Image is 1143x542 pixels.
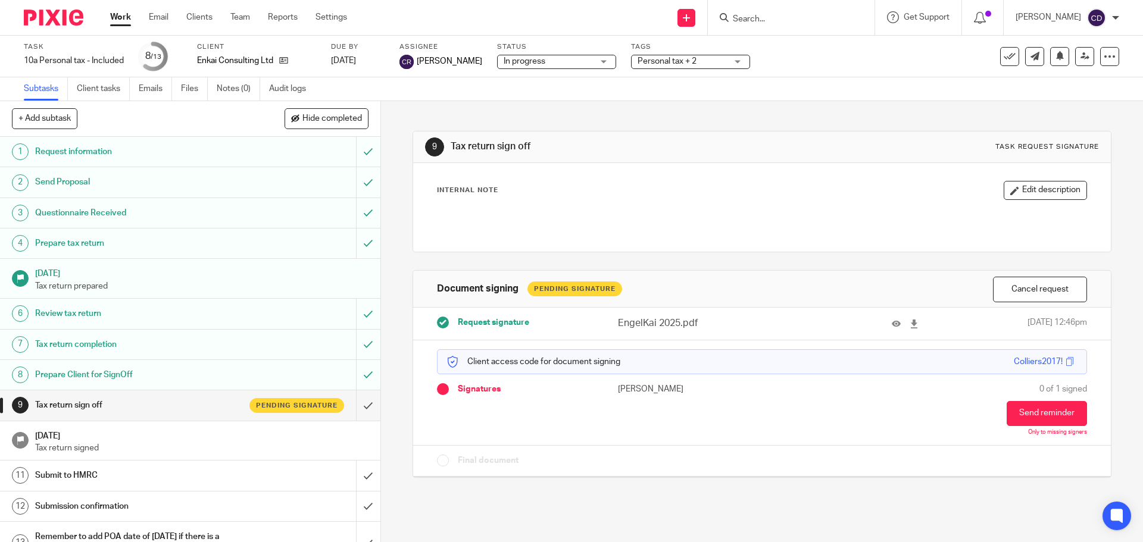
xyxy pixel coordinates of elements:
[35,234,241,252] h1: Prepare tax return
[732,14,839,25] input: Search
[230,11,250,23] a: Team
[437,283,519,295] h1: Document signing
[24,77,68,101] a: Subtasks
[504,57,545,65] span: In progress
[631,42,750,52] label: Tags
[1028,429,1087,436] p: Only to missing signers
[35,336,241,353] h1: Tax return completion
[35,366,241,384] h1: Prepare Client for SignOff
[331,57,356,65] span: [DATE]
[618,317,798,330] p: EngelKai 2025.pdf
[12,108,77,129] button: + Add subtask
[24,55,124,67] div: 10a Personal tax - Included
[110,11,131,23] a: Work
[1039,383,1087,395] span: 0 of 1 signed
[458,455,519,466] span: Final document
[437,186,498,195] p: Internal Note
[217,77,260,101] a: Notes (0)
[151,54,161,60] small: /13
[35,497,241,515] h1: Submission confirmation
[446,356,620,368] p: Client access code for document signing
[256,400,338,411] span: Pending signature
[399,55,414,69] img: svg%3E
[12,174,29,191] div: 2
[285,108,368,129] button: Hide completed
[1007,401,1087,426] button: Send reminder
[12,235,29,252] div: 4
[186,11,213,23] a: Clients
[269,77,315,101] a: Audit logs
[35,427,368,442] h1: [DATE]
[35,204,241,222] h1: Questionnaire Received
[149,11,168,23] a: Email
[24,42,124,52] label: Task
[181,77,208,101] a: Files
[197,42,316,52] label: Client
[197,55,273,67] p: Enkai Consulting Ltd
[12,205,29,221] div: 3
[1028,317,1087,330] span: [DATE] 12:46pm
[316,11,347,23] a: Settings
[145,49,161,63] div: 8
[451,140,788,153] h1: Tax return sign off
[1014,356,1063,368] div: Colliers2017!
[618,383,762,395] p: [PERSON_NAME]
[458,383,501,395] span: Signatures
[35,466,241,484] h1: Submit to HMRC
[35,305,241,322] h1: Review tax return
[268,11,298,23] a: Reports
[35,396,241,414] h1: Tax return sign off
[35,280,368,292] p: Tax return prepared
[497,42,616,52] label: Status
[24,10,83,26] img: Pixie
[425,137,444,156] div: 9
[1016,11,1081,23] p: [PERSON_NAME]
[904,13,950,21] span: Get Support
[527,281,622,296] div: Pending Signature
[35,442,368,454] p: Tax return signed
[12,366,29,383] div: 8
[302,114,362,124] span: Hide completed
[12,336,29,353] div: 7
[1004,181,1087,200] button: Edit description
[12,397,29,413] div: 9
[993,277,1087,302] button: Cancel request
[35,143,241,161] h1: Request information
[995,142,1099,152] div: Task request signature
[77,77,130,101] a: Client tasks
[458,317,529,328] span: Request signature
[12,498,29,515] div: 12
[139,77,172,101] a: Emails
[35,265,368,280] h1: [DATE]
[1087,8,1106,27] img: svg%3E
[12,467,29,484] div: 11
[12,305,29,322] div: 6
[12,143,29,160] div: 1
[331,42,385,52] label: Due by
[399,42,482,52] label: Assignee
[35,173,241,191] h1: Send Proposal
[638,57,697,65] span: Personal tax + 2
[417,55,482,67] span: [PERSON_NAME]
